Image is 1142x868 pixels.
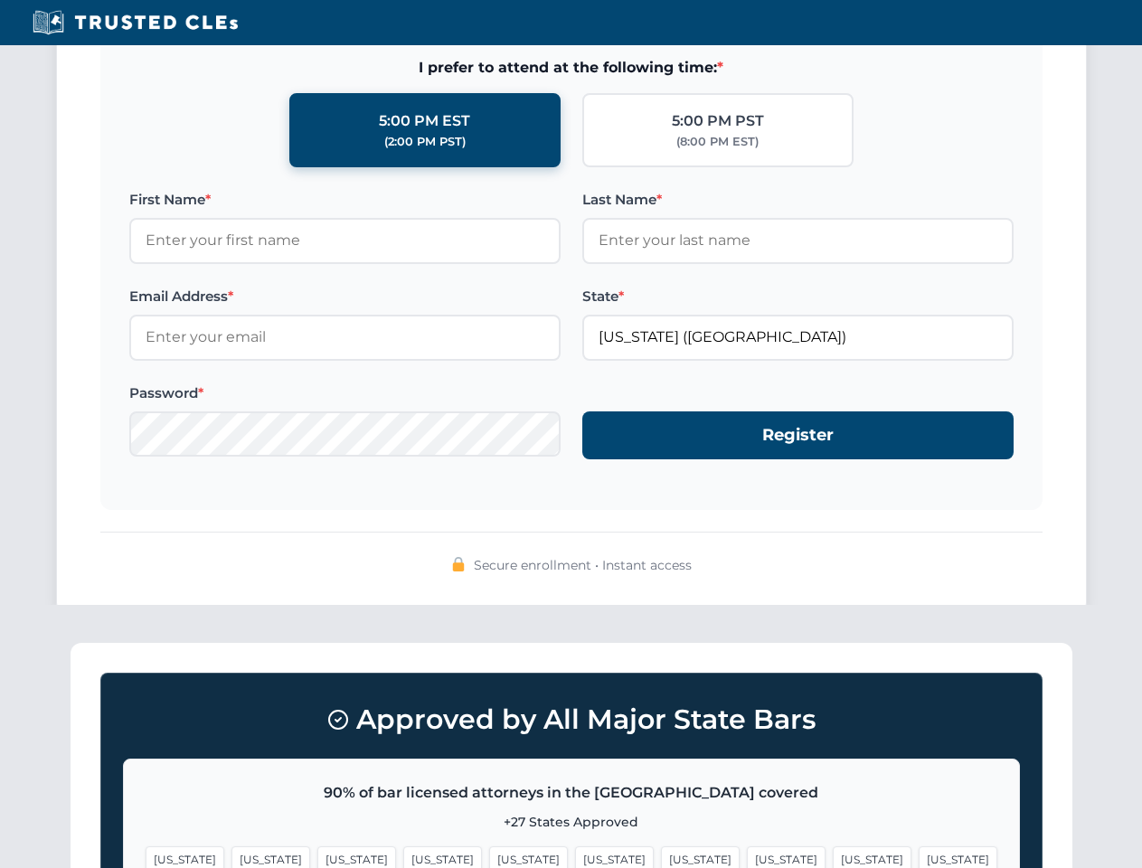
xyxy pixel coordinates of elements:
[384,133,466,151] div: (2:00 PM PST)
[146,812,997,832] p: +27 States Approved
[582,189,1014,211] label: Last Name
[129,286,561,307] label: Email Address
[27,9,243,36] img: Trusted CLEs
[451,557,466,571] img: 🔒
[129,189,561,211] label: First Name
[582,286,1014,307] label: State
[123,695,1020,744] h3: Approved by All Major State Bars
[129,218,561,263] input: Enter your first name
[129,382,561,404] label: Password
[582,411,1014,459] button: Register
[582,218,1014,263] input: Enter your last name
[582,315,1014,360] input: Florida (FL)
[129,315,561,360] input: Enter your email
[676,133,759,151] div: (8:00 PM EST)
[379,109,470,133] div: 5:00 PM EST
[474,555,692,575] span: Secure enrollment • Instant access
[146,781,997,805] p: 90% of bar licensed attorneys in the [GEOGRAPHIC_DATA] covered
[672,109,764,133] div: 5:00 PM PST
[129,56,1014,80] span: I prefer to attend at the following time:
